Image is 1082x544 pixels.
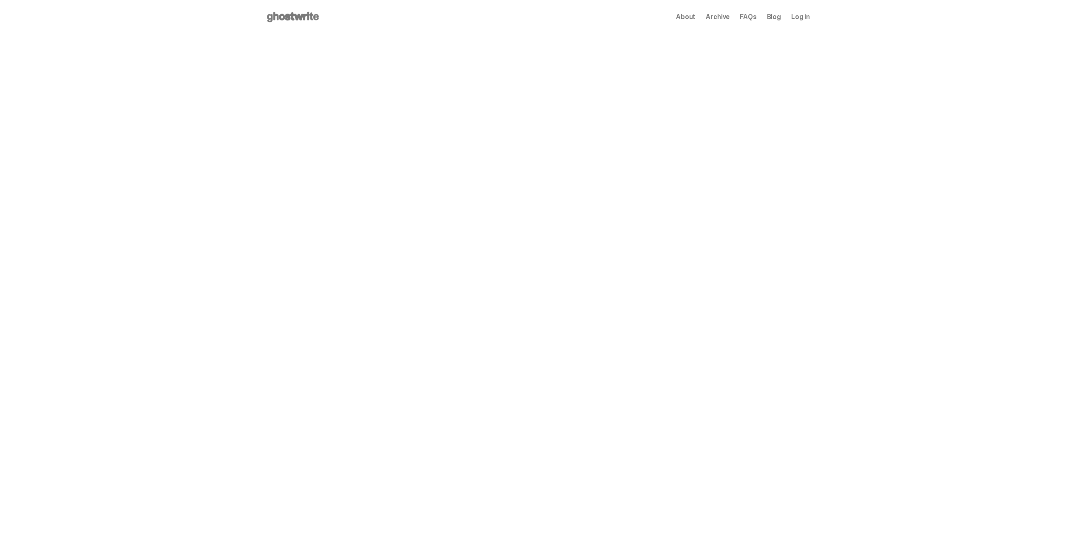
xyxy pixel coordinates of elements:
[676,14,696,20] a: About
[791,14,810,20] a: Log in
[706,14,730,20] a: Archive
[740,14,756,20] a: FAQs
[767,14,781,20] a: Blog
